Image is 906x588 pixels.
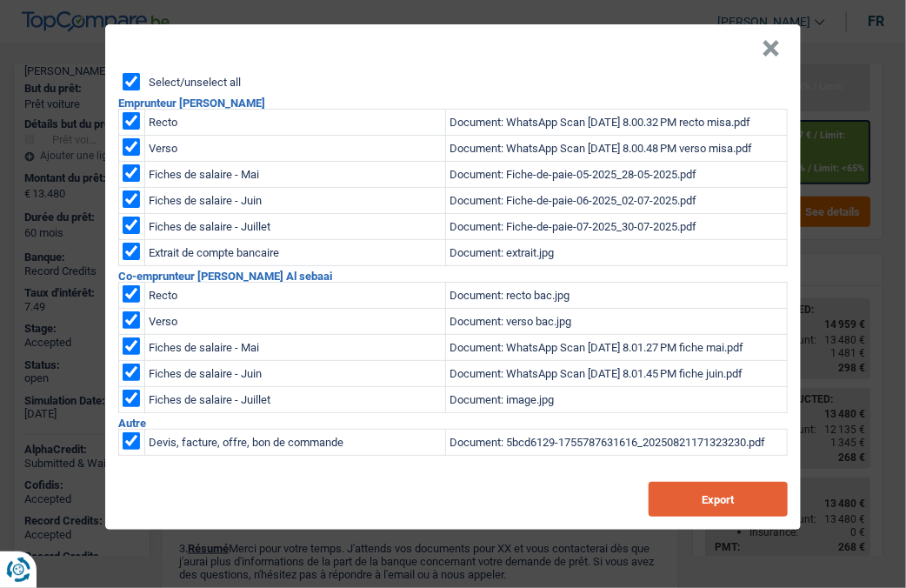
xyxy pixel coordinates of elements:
td: Document: recto bac.jpg [446,283,788,309]
td: Document: extrait.jpg [446,240,788,266]
td: Fiches de salaire - Juillet [145,387,446,413]
td: Fiches de salaire - Juillet [145,214,446,240]
td: Verso [145,309,446,335]
td: Devis, facture, offre, bon de commande [145,430,446,456]
td: Extrait de compte bancaire [145,240,446,266]
td: Recto [145,110,446,136]
td: Document: image.jpg [446,387,788,413]
h2: Emprunteur [PERSON_NAME] [118,97,788,109]
td: Document: Fiche-de-paie-05-2025_28-05-2025.pdf [446,162,788,188]
td: Document: 5bcd6129-1755787631616_20250821171323230.pdf [446,430,788,456]
td: Fiches de salaire - Juin [145,188,446,214]
h2: Co-emprunteur [PERSON_NAME] Al sebaai [118,271,788,282]
td: Recto [145,283,446,309]
td: Fiches de salaire - Juin [145,361,446,387]
td: Fiches de salaire - Mai [145,162,446,188]
td: Document: WhatsApp Scan [DATE] 8.01.45 PM fiche juin.pdf [446,361,788,387]
button: Export [649,482,788,517]
td: Verso [145,136,446,162]
label: Select/unselect all [149,77,241,88]
td: Document: WhatsApp Scan [DATE] 8.00.48 PM verso misa.pdf [446,136,788,162]
td: Fiches de salaire - Mai [145,335,446,361]
h2: Autre [118,418,788,429]
td: Document: WhatsApp Scan [DATE] 8.00.32 PM recto misa.pdf [446,110,788,136]
td: Document: Fiche-de-paie-07-2025_30-07-2025.pdf [446,214,788,240]
td: Document: WhatsApp Scan [DATE] 8.01.27 PM fiche mai.pdf [446,335,788,361]
td: Document: verso bac.jpg [446,309,788,335]
td: Document: Fiche-de-paie-06-2025_02-07-2025.pdf [446,188,788,214]
button: Close [762,40,780,57]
